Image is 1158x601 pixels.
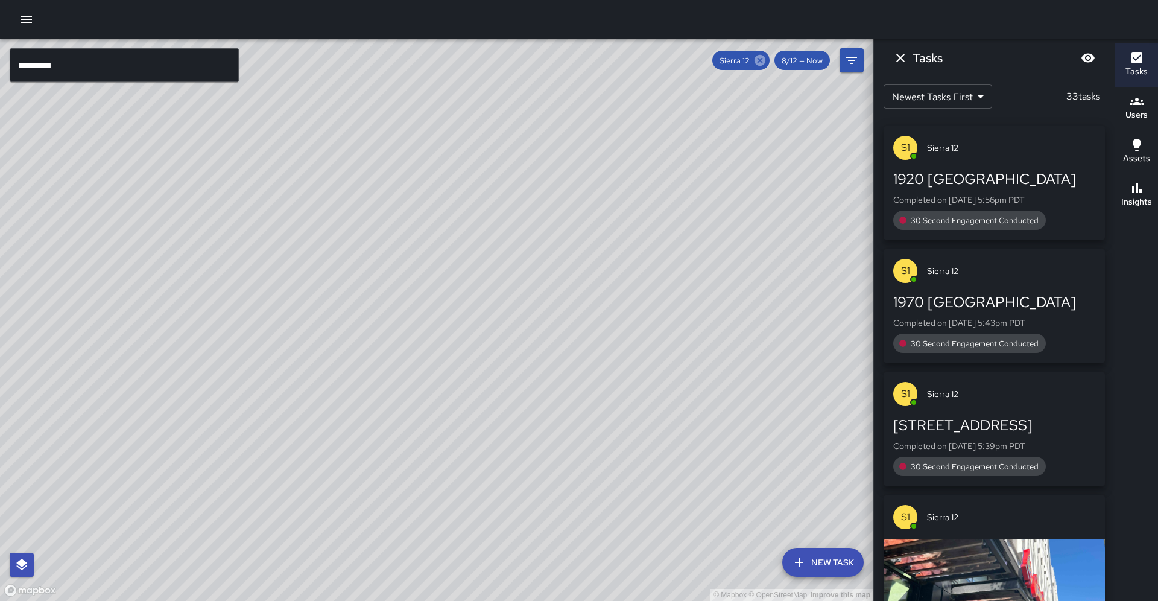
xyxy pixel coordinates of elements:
[1076,46,1100,70] button: Blur
[1115,174,1158,217] button: Insights
[712,56,757,66] span: Sierra 12
[840,48,864,72] button: Filters
[903,462,1046,472] span: 30 Second Engagement Conducted
[884,372,1105,486] button: S1Sierra 12[STREET_ADDRESS]Completed on [DATE] 5:39pm PDT30 Second Engagement Conducted
[1125,109,1148,122] h6: Users
[1125,65,1148,78] h6: Tasks
[901,141,910,155] p: S1
[884,126,1105,240] button: S1Sierra 121920 [GEOGRAPHIC_DATA]Completed on [DATE] 5:56pm PDT30 Second Engagement Conducted
[774,56,830,66] span: 8/12 — Now
[903,339,1046,349] span: 30 Second Engagement Conducted
[1123,152,1150,165] h6: Assets
[893,293,1095,312] div: 1970 [GEOGRAPHIC_DATA]
[893,440,1095,452] p: Completed on [DATE] 5:39pm PDT
[927,142,1095,154] span: Sierra 12
[893,194,1095,206] p: Completed on [DATE] 5:56pm PDT
[1121,196,1152,209] h6: Insights
[927,511,1095,523] span: Sierra 12
[913,48,943,68] h6: Tasks
[1115,43,1158,87] button: Tasks
[927,388,1095,400] span: Sierra 12
[893,317,1095,329] p: Completed on [DATE] 5:43pm PDT
[888,46,913,70] button: Dismiss
[893,170,1095,189] div: 1920 [GEOGRAPHIC_DATA]
[901,510,910,524] p: S1
[903,215,1046,226] span: 30 Second Engagement Conducted
[1115,130,1158,174] button: Assets
[893,416,1095,435] div: [STREET_ADDRESS]
[1061,89,1105,104] p: 33 tasks
[712,51,770,70] div: Sierra 12
[884,84,992,109] div: Newest Tasks First
[927,265,1095,277] span: Sierra 12
[884,249,1105,363] button: S1Sierra 121970 [GEOGRAPHIC_DATA]Completed on [DATE] 5:43pm PDT30 Second Engagement Conducted
[901,387,910,401] p: S1
[782,548,864,577] button: New Task
[1115,87,1158,130] button: Users
[901,264,910,278] p: S1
